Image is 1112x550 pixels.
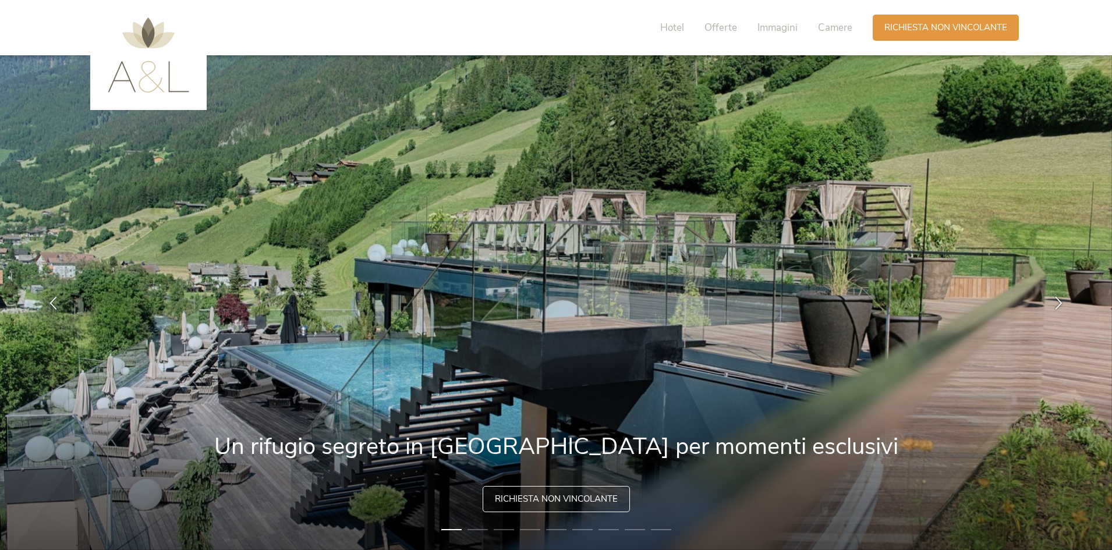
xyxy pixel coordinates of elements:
span: Richiesta non vincolante [495,493,618,505]
span: Camere [818,21,852,34]
img: AMONTI & LUNARIS Wellnessresort [108,17,189,93]
span: Offerte [704,21,737,34]
span: Hotel [660,21,684,34]
span: Immagini [757,21,798,34]
span: Richiesta non vincolante [884,22,1007,34]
